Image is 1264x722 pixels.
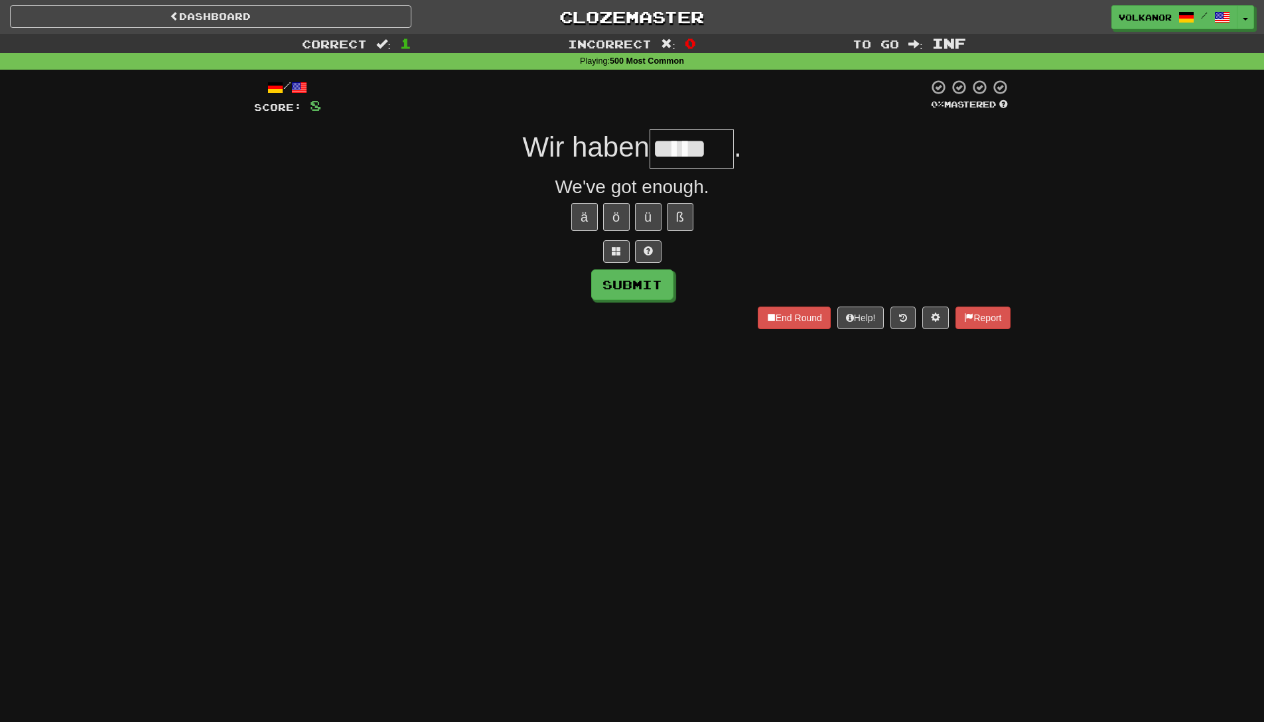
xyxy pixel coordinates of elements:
span: . [734,131,742,163]
span: To go [853,37,899,50]
a: Clozemaster [431,5,833,29]
button: End Round [758,307,831,329]
button: ö [603,203,630,231]
span: Correct [302,37,367,50]
div: Mastered [928,99,1011,111]
span: Inf [932,35,966,51]
div: / [254,79,321,96]
a: Dashboard [10,5,411,28]
span: Incorrect [568,37,652,50]
button: Report [955,307,1010,329]
button: Help! [837,307,884,329]
span: : [661,38,675,50]
span: Wir haben [522,131,649,163]
span: Score: [254,102,302,113]
span: 8 [310,97,321,113]
strong: 500 Most Common [610,56,684,66]
span: 0 % [931,99,944,109]
span: 0 [685,35,696,51]
span: / [1201,11,1208,20]
button: ß [667,203,693,231]
span: Volkanor [1119,11,1172,23]
div: We've got enough. [254,174,1011,200]
button: Switch sentence to multiple choice alt+p [603,240,630,263]
button: ü [635,203,662,231]
button: Submit [591,269,673,300]
button: Round history (alt+y) [890,307,916,329]
button: Single letter hint - you only get 1 per sentence and score half the points! alt+h [635,240,662,263]
a: Volkanor / [1111,5,1237,29]
span: 1 [400,35,411,51]
button: ä [571,203,598,231]
span: : [376,38,391,50]
span: : [908,38,923,50]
